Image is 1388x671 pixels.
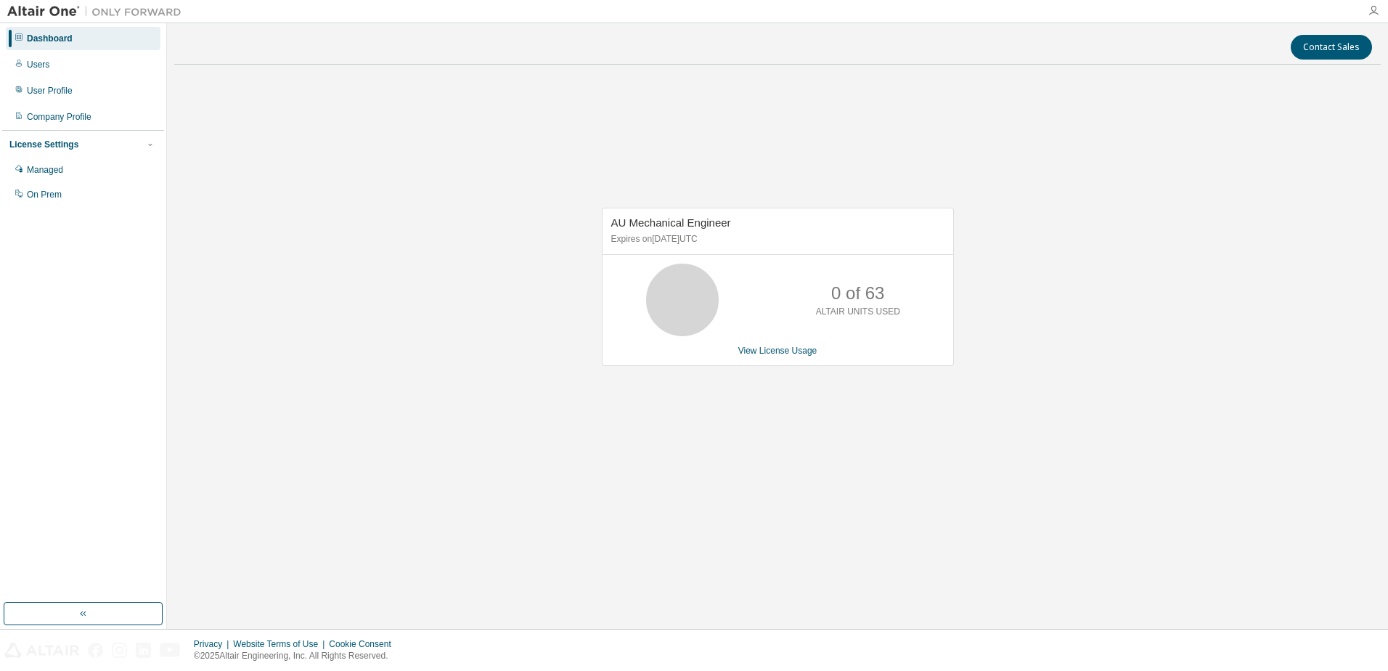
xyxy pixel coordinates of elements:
[136,643,151,658] img: linkedin.svg
[194,650,400,662] p: © 2025 Altair Engineering, Inc. All Rights Reserved.
[831,281,884,306] p: 0 of 63
[7,4,189,19] img: Altair One
[27,85,73,97] div: User Profile
[27,111,91,123] div: Company Profile
[611,216,731,229] span: AU Mechanical Engineer
[611,233,941,245] p: Expires on [DATE] UTC
[27,59,49,70] div: Users
[738,346,817,356] a: View License Usage
[88,643,103,658] img: facebook.svg
[1291,35,1372,60] button: Contact Sales
[27,164,63,176] div: Managed
[112,643,127,658] img: instagram.svg
[4,643,79,658] img: altair_logo.svg
[27,189,62,200] div: On Prem
[329,638,399,650] div: Cookie Consent
[160,643,181,658] img: youtube.svg
[816,306,900,318] p: ALTAIR UNITS USED
[27,33,73,44] div: Dashboard
[233,638,329,650] div: Website Terms of Use
[9,139,78,150] div: License Settings
[194,638,233,650] div: Privacy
